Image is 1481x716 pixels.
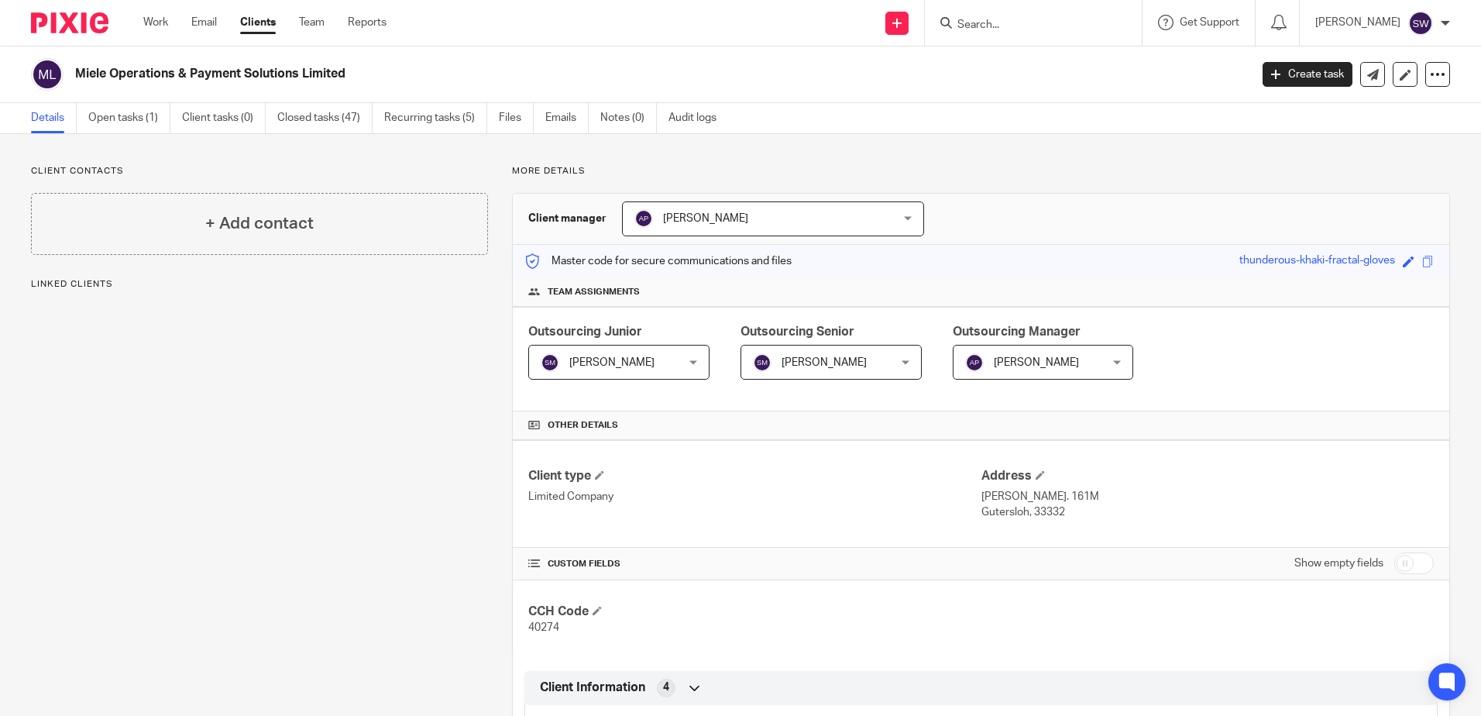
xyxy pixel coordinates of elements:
[75,66,1006,82] h2: Miele Operations & Payment Solutions Limited
[1408,11,1433,36] img: svg%3E
[31,278,488,291] p: Linked clients
[634,209,653,228] img: svg%3E
[753,353,771,372] img: svg%3E
[528,211,606,226] h3: Client manager
[143,15,168,30] a: Work
[1294,556,1383,571] label: Show empty fields
[540,680,645,696] span: Client Information
[528,558,981,570] h4: CUSTOM FIELDS
[541,353,559,372] img: svg%3E
[548,419,618,432] span: Other details
[528,468,981,484] h4: Client type
[499,103,534,133] a: Files
[965,353,984,372] img: svg%3E
[31,58,64,91] img: svg%3E
[600,103,657,133] a: Notes (0)
[205,212,314,236] h4: + Add contact
[740,325,854,338] span: Outsourcing Senior
[31,103,77,133] a: Details
[981,504,1434,520] p: Gutersloh, 33332
[528,489,981,504] p: Limited Company
[524,253,792,269] p: Master code for secure communications and files
[548,286,640,298] span: Team assignments
[1263,62,1352,87] a: Create task
[512,165,1450,177] p: More details
[88,103,170,133] a: Open tasks (1)
[299,15,325,30] a: Team
[31,12,108,33] img: Pixie
[191,15,217,30] a: Email
[1239,253,1395,270] div: thunderous-khaki-fractal-gloves
[782,357,867,368] span: [PERSON_NAME]
[569,357,655,368] span: [PERSON_NAME]
[528,325,642,338] span: Outsourcing Junior
[528,622,559,633] span: 40274
[663,213,748,224] span: [PERSON_NAME]
[545,103,589,133] a: Emails
[240,15,276,30] a: Clients
[1315,15,1400,30] p: [PERSON_NAME]
[1180,17,1239,28] span: Get Support
[981,489,1434,504] p: [PERSON_NAME]. 161M
[953,325,1081,338] span: Outsourcing Manager
[31,165,488,177] p: Client contacts
[182,103,266,133] a: Client tasks (0)
[668,103,728,133] a: Audit logs
[528,604,981,620] h4: CCH Code
[348,15,387,30] a: Reports
[663,680,669,695] span: 4
[277,103,373,133] a: Closed tasks (47)
[384,103,487,133] a: Recurring tasks (5)
[994,357,1079,368] span: [PERSON_NAME]
[956,19,1095,33] input: Search
[981,468,1434,484] h4: Address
